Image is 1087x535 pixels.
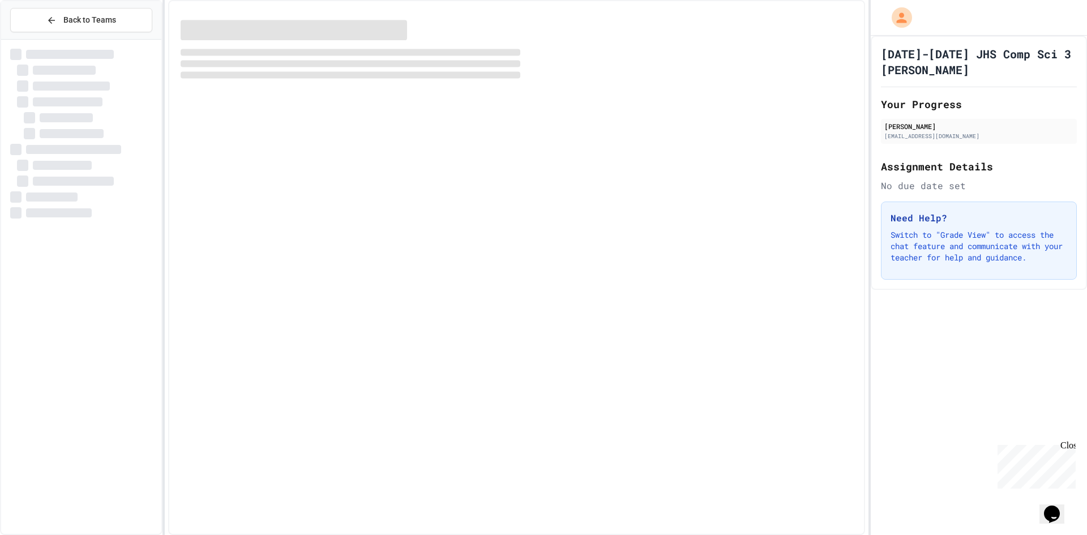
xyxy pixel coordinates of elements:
iframe: chat widget [993,440,1076,489]
h3: Need Help? [891,211,1067,225]
iframe: chat widget [1039,490,1076,524]
div: [PERSON_NAME] [884,121,1073,131]
h2: Your Progress [881,96,1077,112]
button: Back to Teams [10,8,152,32]
div: [EMAIL_ADDRESS][DOMAIN_NAME] [884,132,1073,140]
div: My Account [880,5,915,31]
h2: Assignment Details [881,159,1077,174]
p: Switch to "Grade View" to access the chat feature and communicate with your teacher for help and ... [891,229,1067,263]
h1: [DATE]-[DATE] JHS Comp Sci 3 [PERSON_NAME] [881,46,1077,78]
span: Back to Teams [63,14,116,26]
div: No due date set [881,179,1077,192]
div: Chat with us now!Close [5,5,78,72]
